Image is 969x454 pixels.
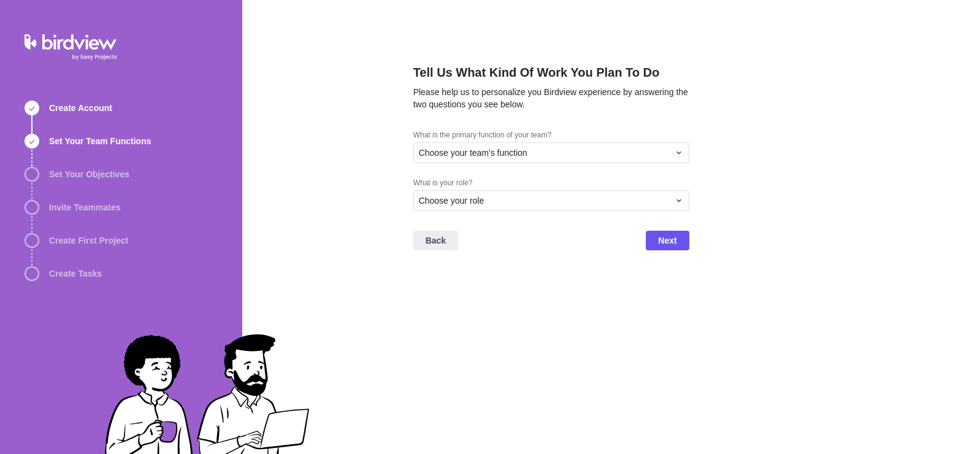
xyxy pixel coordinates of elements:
span: Create First Project [49,234,128,247]
span: Choose your role [419,194,485,207]
span: Back [426,233,446,248]
span: Next [646,231,689,250]
span: Next [658,233,676,248]
div: What is your role? [413,178,689,190]
span: Invite Teammates [49,201,120,214]
span: Choose your team's function [419,147,527,159]
span: Set Your Objectives [49,168,129,180]
span: Create Account [49,102,112,114]
span: Please help us to personalize you Birdview experience by answering the two questions you see below. [413,87,688,109]
span: Create Tasks [49,267,102,280]
span: Set Your Team Functions [49,135,151,147]
h2: Tell Us What Kind Of Work You Plan To Do [413,64,689,86]
div: What is the primary function of your team? [413,130,689,142]
span: Back [413,231,458,250]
